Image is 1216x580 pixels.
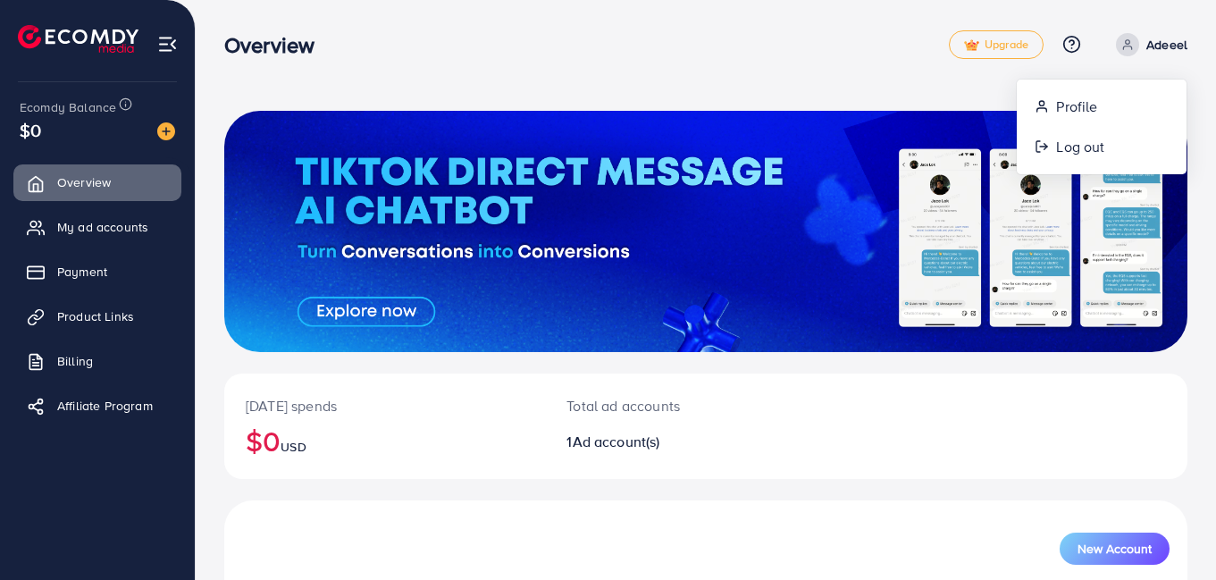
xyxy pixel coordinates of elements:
p: Adeeel [1146,34,1187,55]
span: Ecomdy Balance [20,98,116,116]
span: Overview [57,173,111,191]
span: My ad accounts [57,218,148,236]
h3: Overview [224,32,329,58]
p: Total ad accounts [566,395,765,416]
span: Profile [1056,96,1097,117]
span: Log out [1056,136,1104,157]
a: Product Links [13,298,181,334]
img: logo [18,25,138,53]
a: Overview [13,164,181,200]
img: menu [157,34,178,55]
span: Payment [57,263,107,281]
a: Adeeel [1109,33,1187,56]
span: Product Links [57,307,134,325]
a: My ad accounts [13,209,181,245]
a: Affiliate Program [13,388,181,424]
h2: $0 [246,424,524,458]
span: New Account [1078,542,1152,555]
span: Upgrade [964,38,1028,52]
img: image [157,122,175,140]
ul: Adeeel [1016,79,1187,175]
a: tickUpgrade [949,30,1044,59]
a: Payment [13,254,181,290]
span: $0 [20,117,41,143]
span: Ad account(s) [573,432,660,451]
span: Billing [57,352,93,370]
span: Affiliate Program [57,397,153,415]
p: [DATE] spends [246,395,524,416]
img: tick [964,39,979,52]
iframe: Chat [1140,500,1203,567]
span: USD [281,438,306,456]
h2: 1 [566,433,765,450]
a: Billing [13,343,181,379]
button: New Account [1060,533,1170,565]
